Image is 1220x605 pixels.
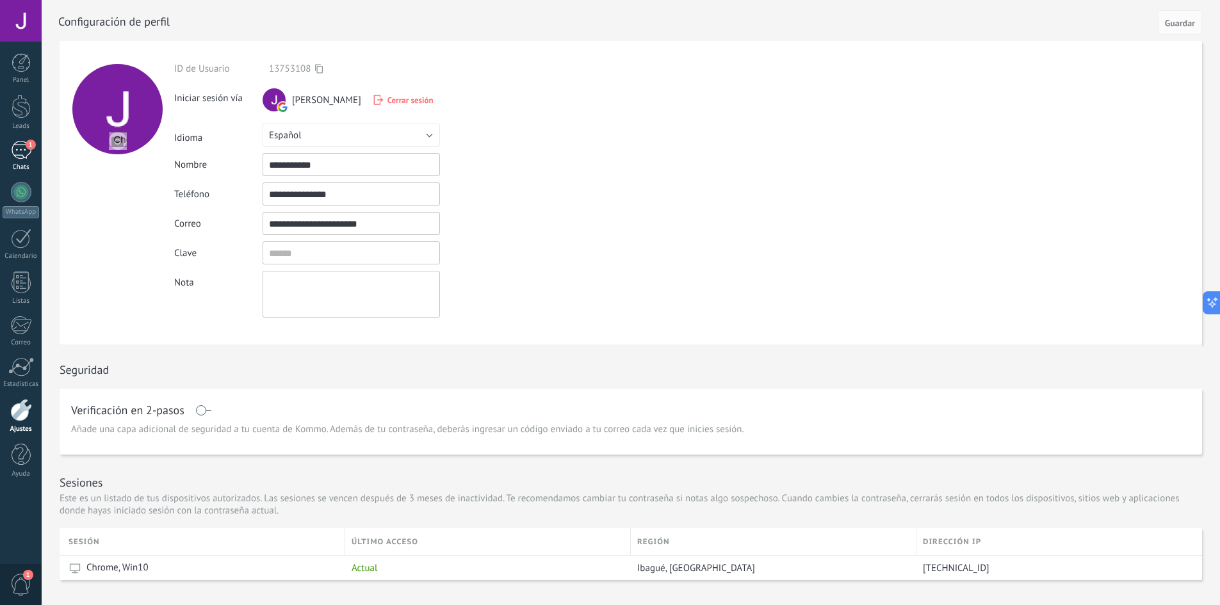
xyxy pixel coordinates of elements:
[3,76,40,85] div: Panel
[174,87,263,104] div: Iniciar sesión vía
[3,206,39,218] div: WhatsApp
[3,163,40,172] div: Chats
[3,339,40,347] div: Correo
[174,247,263,259] div: Clave
[352,562,377,574] span: Actual
[916,556,1192,580] div: 186.112.114.75
[174,127,263,144] div: Idioma
[345,528,630,555] div: último acceso
[269,63,311,75] span: 13753108
[631,528,916,555] div: Región
[71,405,184,415] h1: Verificación en 2-pasos
[1158,10,1202,35] button: Guardar
[174,159,263,171] div: Nombre
[263,124,440,147] button: Español
[3,297,40,305] div: Listas
[923,562,989,574] span: [TECHNICAL_ID]
[269,129,302,141] span: Español
[23,570,33,580] span: 1
[916,528,1202,555] div: Dirección IP
[387,95,434,106] span: Cerrar sesión
[174,218,263,230] div: Correo
[60,362,109,377] h1: Seguridad
[292,94,361,106] span: [PERSON_NAME]
[174,271,263,289] div: Nota
[86,561,149,574] span: Chrome, Win10
[60,475,102,490] h1: Sesiones
[174,63,263,75] div: ID de Usuario
[637,562,755,574] span: Ibagué, [GEOGRAPHIC_DATA]
[3,470,40,478] div: Ayuda
[3,252,40,261] div: Calendario
[1165,19,1195,28] span: Guardar
[3,122,40,131] div: Leads
[71,423,744,436] span: Añade una capa adicional de seguridad a tu cuenta de Kommo. Además de tu contraseña, deberás ingr...
[631,556,910,580] div: Ibagué, Colombia
[174,188,263,200] div: Teléfono
[3,380,40,389] div: Estadísticas
[69,528,345,555] div: Sesión
[60,492,1202,517] p: Este es un listado de tus dispositivos autorizados. Las sesiones se vencen después de 3 meses de ...
[26,140,36,150] span: 1
[3,425,40,433] div: Ajustes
